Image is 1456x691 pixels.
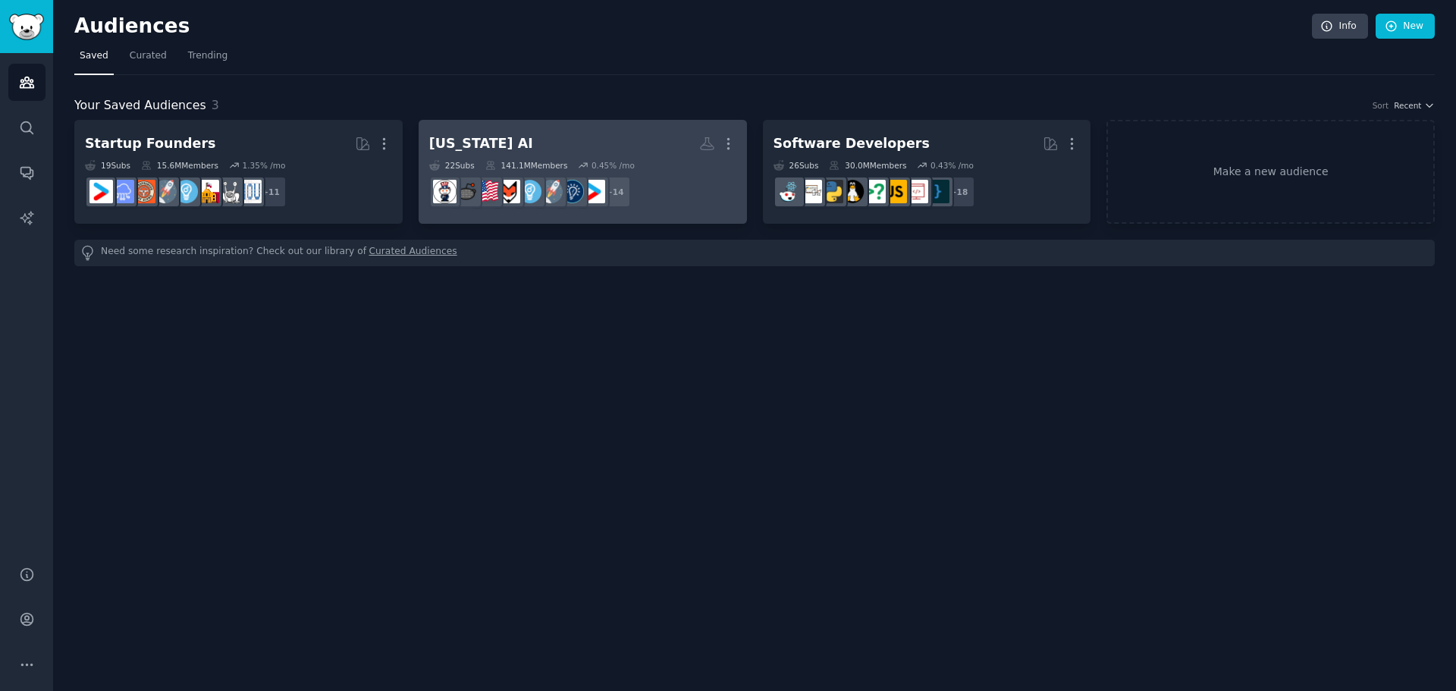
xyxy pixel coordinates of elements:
img: Python [820,180,843,203]
img: Austin [217,180,240,203]
div: + 11 [255,176,287,208]
a: Curated [124,44,172,75]
img: politics [433,180,457,203]
div: 30.0M Members [829,160,906,171]
a: Software Developers26Subs30.0MMembers0.43% /mo+18programmingwebdevjavascriptcscareerquestionslinu... [763,120,1091,224]
img: GummySearch logo [9,14,44,40]
span: 3 [212,98,219,112]
a: Curated Audiences [369,245,457,261]
span: Curated [130,49,167,63]
div: 26 Sub s [773,160,819,171]
img: startup [89,180,113,203]
img: AutoNewspaper [454,180,478,203]
img: webdev [905,180,928,203]
a: Make a new audience [1106,120,1435,224]
a: [US_STATE] AI22Subs141.1MMembers0.45% /mo+14startupEntrepreneurshipstartupsEntrepreneurfivethirty... [419,120,747,224]
a: Saved [74,44,114,75]
div: 19 Sub s [85,160,130,171]
img: linux [841,180,864,203]
button: Recent [1394,100,1435,111]
img: AmericanPolitics [475,180,499,203]
div: 141.1M Members [485,160,568,171]
img: EntrepreneurRideAlong [132,180,155,203]
div: 0.43 % /mo [930,160,974,171]
div: 0.45 % /mo [591,160,635,171]
img: SaaS [111,180,134,203]
a: New [1376,14,1435,39]
img: learnpython [799,180,822,203]
img: Entrepreneur [174,180,198,203]
a: Startup Founders19Subs15.6MMembers1.35% /mo+11houstonAustintexasEntrepreneurstartupsEntrepreneurR... [74,120,403,224]
a: Trending [183,44,233,75]
div: Need some research inspiration? Check out our library of [74,240,1435,266]
span: Trending [188,49,227,63]
img: cscareerquestions [862,180,886,203]
img: fivethirtyeight [497,180,520,203]
div: Software Developers [773,134,930,153]
a: Info [1312,14,1368,39]
div: + 18 [943,176,975,208]
img: texas [196,180,219,203]
span: Your Saved Audiences [74,96,206,115]
h2: Audiences [74,14,1312,39]
img: startups [153,180,177,203]
span: Saved [80,49,108,63]
img: reactjs [777,180,801,203]
div: Startup Founders [85,134,215,153]
div: [US_STATE] AI [429,134,533,153]
img: Entrepreneur [518,180,541,203]
img: javascript [883,180,907,203]
div: 1.35 % /mo [242,160,285,171]
div: Sort [1373,100,1389,111]
div: 15.6M Members [141,160,218,171]
img: startup [582,180,605,203]
img: programming [926,180,949,203]
img: houston [238,180,262,203]
img: startups [539,180,563,203]
div: + 14 [599,176,631,208]
div: 22 Sub s [429,160,475,171]
span: Recent [1394,100,1421,111]
img: Entrepreneurship [560,180,584,203]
